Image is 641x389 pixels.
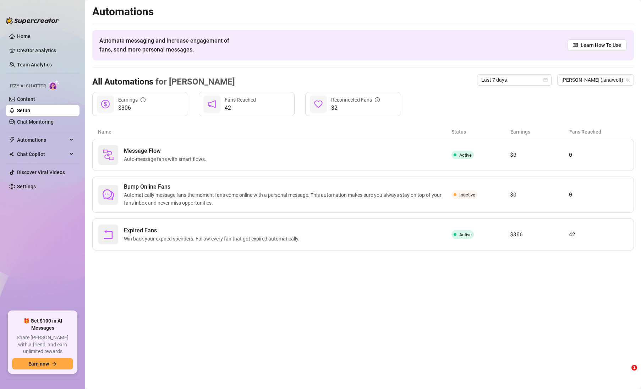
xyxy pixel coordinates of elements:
[12,358,73,369] button: Earn nowarrow-right
[10,83,46,90] span: Izzy AI Chatter
[481,75,547,85] span: Last 7 days
[9,152,14,157] img: Chat Copilot
[459,152,472,158] span: Active
[314,100,323,108] span: heart
[153,77,235,87] span: for [PERSON_NAME]
[118,104,146,112] span: $306
[225,97,256,103] span: Fans Reached
[375,97,380,102] span: info-circle
[17,134,67,146] span: Automations
[17,33,31,39] a: Home
[569,128,628,136] article: Fans Reached
[98,128,451,136] article: Name
[581,41,621,49] span: Learn How To Use
[52,361,57,366] span: arrow-right
[12,334,73,355] span: Share [PERSON_NAME] with a friend, and earn unlimited rewards
[124,183,451,191] span: Bump Online Fans
[103,229,114,240] span: rollback
[569,151,628,159] article: 0
[459,232,472,237] span: Active
[631,365,637,371] span: 1
[28,361,49,367] span: Earn now
[141,97,146,102] span: info-circle
[569,230,628,239] article: 42
[573,43,578,48] span: read
[208,100,216,108] span: notification
[510,230,569,239] article: $306
[17,148,67,160] span: Chat Copilot
[510,190,569,199] article: $0
[451,128,510,136] article: Status
[17,45,74,56] a: Creator Analytics
[567,39,627,51] a: Learn How To Use
[17,184,36,189] a: Settings
[124,147,209,155] span: Message Flow
[12,318,73,331] span: 🎁 Get $100 in AI Messages
[92,5,634,18] h2: Automations
[331,96,380,104] div: Reconnected Fans
[17,108,30,113] a: Setup
[49,80,60,90] img: AI Chatter
[92,76,235,88] h3: All Automations
[561,75,630,85] span: Lana Wolf (lanawolf)
[569,190,628,199] article: 0
[17,169,65,175] a: Discover Viral Videos
[225,104,256,112] span: 42
[118,96,146,104] div: Earnings
[17,62,52,67] a: Team Analytics
[17,96,35,102] a: Content
[510,151,569,159] article: $0
[103,149,114,161] img: svg%3e
[124,191,451,207] span: Automatically message fans the moment fans come online with a personal message. This automation m...
[124,155,209,163] span: Auto-message fans with smart flows.
[103,189,114,200] span: comment
[124,235,302,243] span: Win back your expired spenders. Follow every fan that got expired automatically.
[459,192,475,198] span: Inactive
[510,128,569,136] article: Earnings
[543,78,548,82] span: calendar
[9,137,15,143] span: thunderbolt
[99,36,236,54] span: Automate messaging and Increase engagement of fans, send more personal messages.
[101,100,110,108] span: dollar
[124,226,302,235] span: Expired Fans
[17,119,54,125] a: Chat Monitoring
[331,104,380,112] span: 32
[617,365,634,382] iframe: Intercom live chat
[626,78,630,82] span: team
[6,17,59,24] img: logo-BBDzfeDw.svg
